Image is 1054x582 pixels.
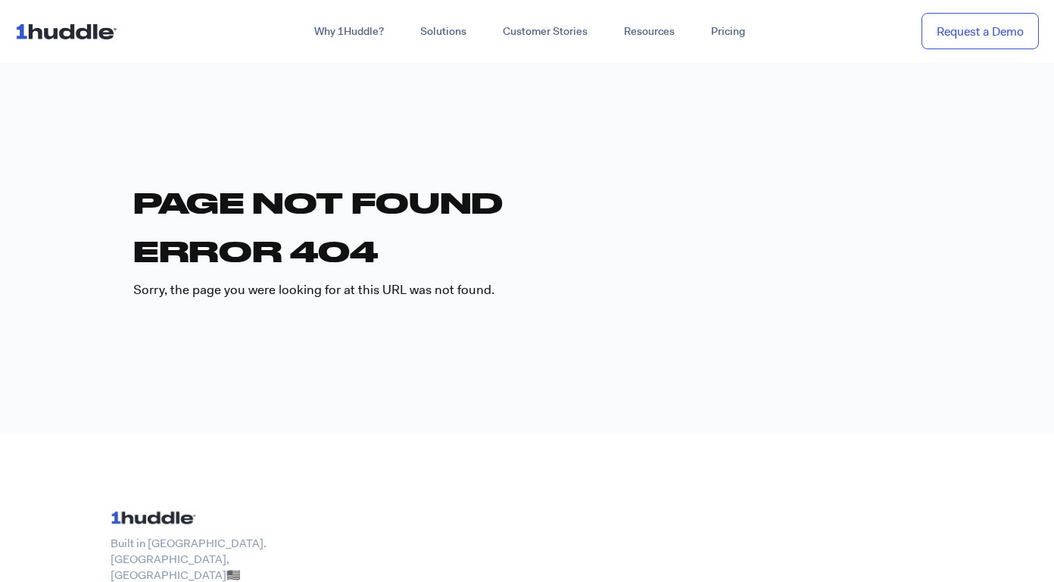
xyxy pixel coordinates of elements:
h1: Error 404 [133,233,921,269]
img: ... [111,505,201,530]
a: Why 1Huddle? [296,18,402,45]
img: ... [15,17,123,45]
h1: Page not found [133,184,921,221]
a: Customer Stories [485,18,606,45]
a: Pricing [693,18,763,45]
a: Request a Demo [921,13,1039,50]
p: Sorry, the page you were looking for at this URL was not found. [133,281,921,299]
a: Solutions [402,18,485,45]
a: Resources [606,18,693,45]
